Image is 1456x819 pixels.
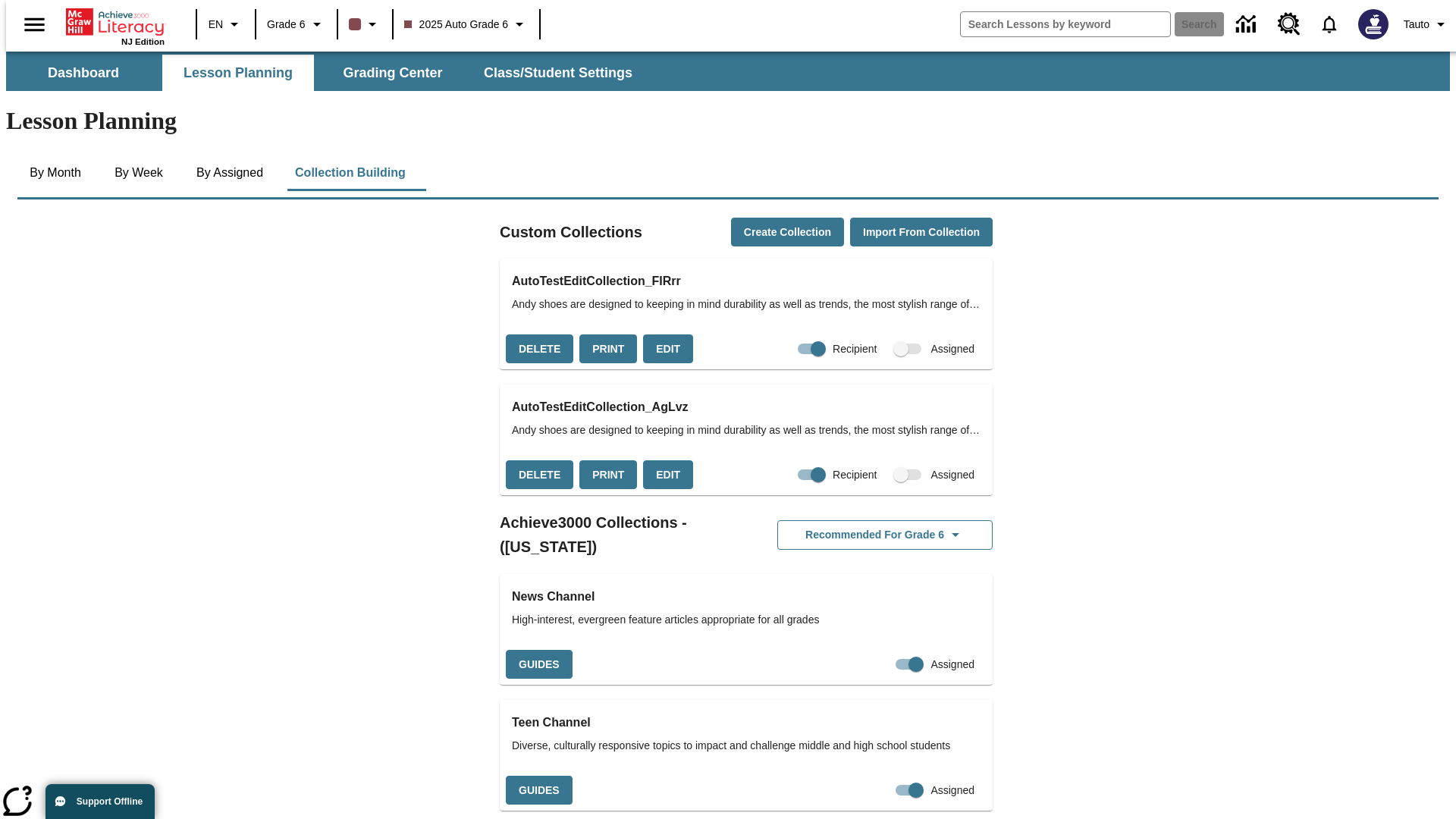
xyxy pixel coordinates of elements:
span: Assigned [930,341,974,357]
span: Recipient [833,341,877,357]
button: Select a new avatar [1349,5,1398,44]
button: Guides [506,776,573,805]
a: Resource Center, Will open in new tab [1269,4,1310,45]
button: Open side menu [12,2,57,47]
span: 2025 Auto Grade 6 [404,17,509,33]
button: Recommended for Grade 6 [777,520,993,550]
button: Support Offline [45,784,155,819]
span: Andy shoes are designed to keeping in mind durability as well as trends, the most stylish range o... [512,297,981,312]
span: EN [209,17,223,33]
h2: Custom Collections [500,220,642,244]
button: Class color is dark brown. Change class color [343,11,388,38]
button: Edit [643,334,693,364]
h3: AutoTestEditCollection_AgLvz [512,397,981,418]
input: search field [961,12,1170,36]
a: Home [66,7,165,37]
h3: Teen Channel [512,712,981,733]
h3: News Channel [512,586,981,607]
span: Grade 6 [267,17,306,33]
span: Diverse, culturally responsive topics to impact and challenge middle and high school students [512,738,981,754]
button: Import from Collection [850,218,993,247]
button: By Week [101,155,177,191]
span: Assigned [930,657,974,673]
button: Guides [506,650,573,679]
button: Print, will open in a new window [579,334,637,364]
button: Edit [643,460,693,490]
span: Recipient [833,467,877,483]
span: Assigned [930,783,974,799]
div: SubNavbar [6,55,646,91]
button: By Assigned [184,155,275,191]
span: Andy shoes are designed to keeping in mind durability as well as trends, the most stylish range o... [512,422,981,438]
span: Support Offline [77,796,143,807]
span: Grading Center [343,64,442,82]
h2: Achieve3000 Collections - ([US_STATE]) [500,510,746,559]
div: SubNavbar [6,52,1450,91]
button: Class/Student Settings [472,55,645,91]
button: Grading Center [317,55,469,91]
button: Print, will open in a new window [579,460,637,490]
button: Dashboard [8,55,159,91]
span: NJ Edition [121,37,165,46]
a: Notifications [1310,5,1349,44]
span: Assigned [930,467,974,483]
h1: Lesson Planning [6,107,1450,135]
span: Dashboard [48,64,119,82]
button: Collection Building [283,155,418,191]
button: Profile/Settings [1398,11,1456,38]
span: Class/Student Settings [484,64,632,82]
span: Tauto [1404,17,1429,33]
span: Lesson Planning [184,64,293,82]
button: By Month [17,155,93,191]
div: Home [66,5,165,46]
button: Class: 2025 Auto Grade 6, Select your class [398,11,535,38]
button: Grade: Grade 6, Select a grade [261,11,332,38]
button: Delete [506,460,573,490]
button: Create Collection [731,218,844,247]
h3: AutoTestEditCollection_FIRrr [512,271,981,292]
button: Delete [506,334,573,364]
a: Data Center [1227,4,1269,45]
button: Lesson Planning [162,55,314,91]
img: Avatar [1358,9,1389,39]
button: Language: EN, Select a language [202,11,250,38]
span: High-interest, evergreen feature articles appropriate for all grades [512,612,981,628]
